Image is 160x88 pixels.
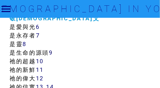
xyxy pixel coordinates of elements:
a: 7 [36,32,40,39]
a: 敬[DEMOGRAPHIC_DATA]父 [10,15,99,22]
a: 12 [36,75,44,82]
a: 9 [49,49,53,56]
a: 8 [23,40,27,48]
a: 11 [36,66,44,73]
a: 6 [36,23,40,30]
iframe: Chat [133,59,155,83]
a: 10 [36,58,44,65]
